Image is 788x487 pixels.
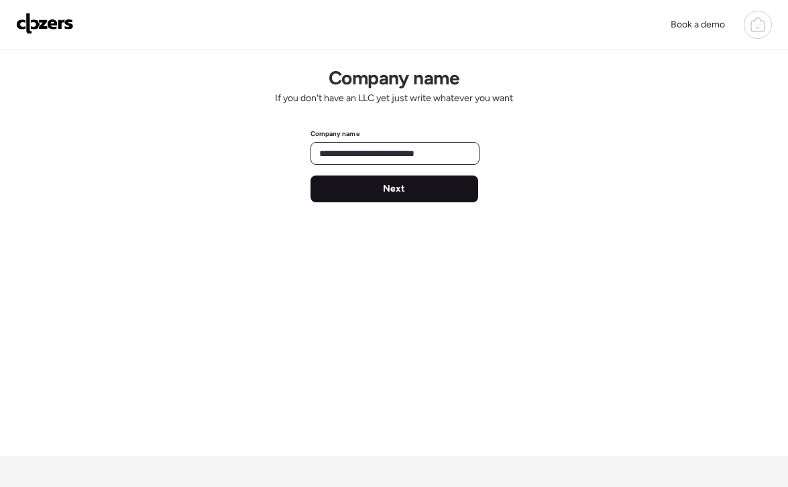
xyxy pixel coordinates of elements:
[329,66,459,89] h1: Company name
[671,19,725,30] span: Book a demo
[275,92,513,105] span: If you don't have an LLC yet just write whatever you want
[16,13,74,34] img: Logo
[311,129,360,138] label: Company name
[383,182,405,196] span: Next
